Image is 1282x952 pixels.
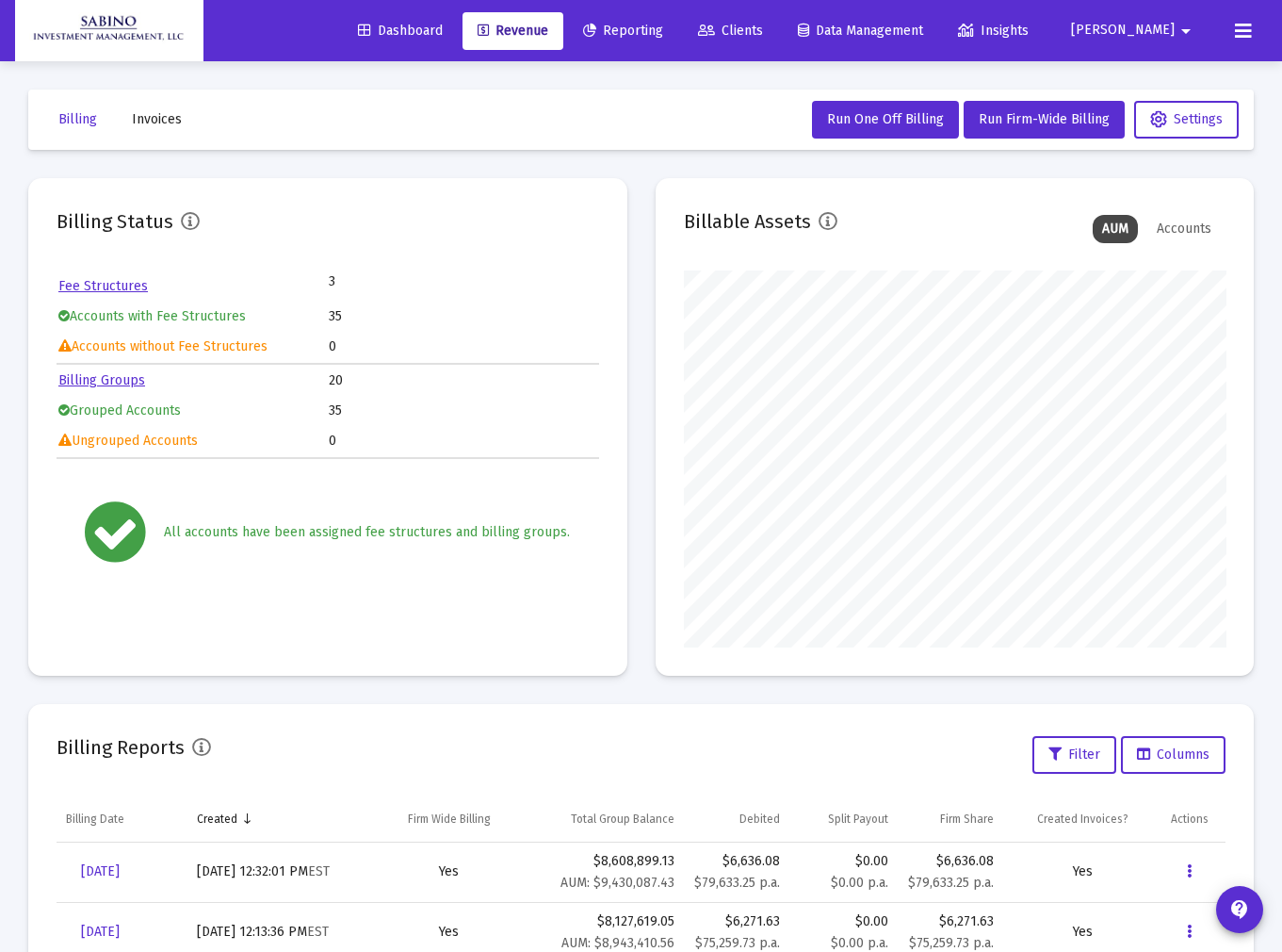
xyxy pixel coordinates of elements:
[1228,898,1251,921] mat-icon: contact_support
[1171,812,1209,827] div: Actions
[684,206,811,237] h2: Billable Assets
[1150,111,1223,127] span: Settings
[909,935,994,951] small: $75,259.73 p.a.
[1134,101,1239,139] button: Settings
[58,372,145,388] a: Billing Groups
[358,23,443,39] span: Dashboard
[43,101,112,139] button: Billing
[898,796,1003,842] td: Column Firm Share
[164,523,570,542] div: All accounts have been assigned fee structures and billing groups.
[560,875,674,891] small: AUM: $9,430,087.43
[943,12,1044,50] a: Insights
[197,862,363,881] div: [DATE] 12:32:01 PM
[827,111,944,127] span: Run One Off Billing
[372,796,527,842] td: Column Firm Wide Billing
[1175,12,1197,50] mat-icon: arrow_drop_down
[66,812,124,827] div: Billing Date
[964,101,1125,139] button: Run Firm-Wide Billing
[683,12,778,50] a: Clients
[1032,736,1116,774] button: Filter
[187,796,372,842] td: Column Created
[527,796,684,842] td: Column Total Group Balance
[831,875,888,891] small: $0.00 p.a.
[197,923,363,942] div: [DATE] 12:13:36 PM
[958,23,1029,39] span: Insights
[381,923,517,942] div: Yes
[684,796,789,842] td: Column Debited
[58,333,327,361] td: Accounts without Fee Structures
[693,912,780,931] div: $6,271.63
[1013,923,1152,942] div: Yes
[57,206,173,237] h2: Billing Status
[828,812,888,827] div: Split Payout
[66,913,135,951] a: [DATE]
[561,935,674,951] small: AUM: $8,943,410.56
[329,333,597,361] td: 0
[695,935,780,951] small: $75,259.73 p.a.
[1013,862,1152,881] div: Yes
[979,111,1110,127] span: Run Firm-Wide Billing
[1137,747,1209,763] span: Columns
[1037,812,1128,827] div: Created Invoices?
[329,367,597,395] td: 20
[1161,796,1225,842] td: Column Actions
[81,924,120,940] span: [DATE]
[343,12,458,50] a: Dashboard
[81,863,120,879] span: [DATE]
[308,863,330,879] small: EST
[66,853,135,891] a: [DATE]
[329,303,597,331] td: 35
[571,812,674,827] div: Total Group Balance
[789,796,898,842] td: Column Split Payout
[1048,747,1100,763] span: Filter
[478,23,548,39] span: Revenue
[29,12,189,50] img: Dashboard
[536,852,674,893] div: $8,608,899.13
[907,912,994,931] div: $6,271.63
[307,924,329,940] small: EST
[57,732,185,763] h2: Billing Reports
[329,427,597,455] td: 0
[1121,736,1225,774] button: Columns
[698,23,763,39] span: Clients
[58,303,327,331] td: Accounts with Fee Structures
[57,796,187,842] td: Column Billing Date
[568,12,678,50] a: Reporting
[117,101,197,139] button: Invoices
[940,812,994,827] div: Firm Share
[908,875,994,891] small: $79,633.25 p.a.
[1071,23,1175,39] span: [PERSON_NAME]
[329,397,597,425] td: 35
[583,23,663,39] span: Reporting
[1093,215,1138,243] div: AUM
[1147,215,1221,243] div: Accounts
[132,111,182,127] span: Invoices
[693,852,780,871] div: $6,636.08
[907,852,994,871] div: $6,636.08
[58,427,327,455] td: Ungrouped Accounts
[739,812,780,827] div: Debited
[58,397,327,425] td: Grouped Accounts
[783,12,938,50] a: Data Management
[197,812,237,827] div: Created
[694,875,780,891] small: $79,633.25 p.a.
[381,862,517,881] div: Yes
[812,101,959,139] button: Run One Off Billing
[1003,796,1161,842] td: Column Created Invoices?
[329,272,462,291] td: 3
[58,111,97,127] span: Billing
[831,935,888,951] small: $0.00 p.a.
[408,812,491,827] div: Firm Wide Billing
[798,23,923,39] span: Data Management
[462,12,563,50] a: Revenue
[799,852,888,893] div: $0.00
[1048,11,1220,49] button: [PERSON_NAME]
[58,278,148,294] a: Fee Structures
